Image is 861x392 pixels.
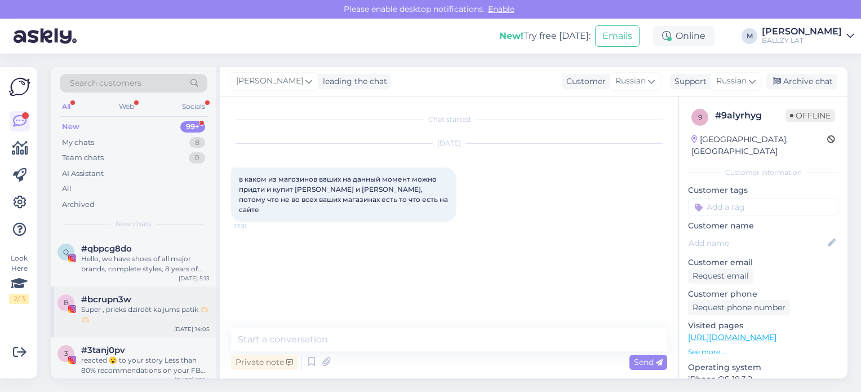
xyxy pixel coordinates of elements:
[62,183,72,195] div: All
[688,362,838,373] p: Operating system
[688,168,838,178] div: Customer information
[174,325,210,333] div: [DATE] 14:05
[81,305,210,325] div: Super , prieks dzirdēt ka jums patik 🫶🏻🫶🏻
[62,137,94,148] div: My chats
[81,254,210,274] div: Hello, we have shoes of all major brands, complete styles, 8 years of professional experience, we...
[116,219,152,229] span: New chats
[762,36,842,45] div: BALLZY LAT
[64,298,69,307] span: b
[715,109,785,122] div: # 9alyrhyg
[688,199,838,215] input: Add a tag
[70,77,141,89] span: Search customers
[81,355,210,376] div: reacted 😮 to your story Less than 80% recommendations on your FB page? 🚨 Bad reviews are killing ...
[81,294,131,305] span: #bcrupn3w
[615,75,646,87] span: Russian
[688,288,838,300] p: Customer phone
[236,75,303,87] span: [PERSON_NAME]
[180,99,207,114] div: Socials
[231,114,667,125] div: Chat started
[634,357,663,367] span: Send
[81,244,132,254] span: #qbpcg8do
[762,27,842,36] div: [PERSON_NAME]
[562,76,606,87] div: Customer
[9,294,29,304] div: 2 / 3
[117,99,136,114] div: Web
[179,274,210,283] div: [DATE] 5:13
[688,373,838,385] p: iPhone OS 18.3.2
[716,75,747,87] span: Russian
[189,137,205,148] div: 8
[231,138,667,148] div: [DATE]
[670,76,707,87] div: Support
[9,253,29,304] div: Look Here
[688,220,838,232] p: Customer name
[62,121,79,133] div: New
[691,134,827,157] div: [GEOGRAPHIC_DATA], [GEOGRAPHIC_DATA]
[318,76,387,87] div: leading the chat
[688,320,838,332] p: Visited pages
[63,248,69,256] span: q
[653,26,714,46] div: Online
[175,376,210,384] div: [DATE] 23:14
[688,300,790,315] div: Request phone number
[62,152,104,164] div: Team chats
[698,113,702,121] span: 9
[485,4,518,14] span: Enable
[688,257,838,268] p: Customer email
[234,222,277,231] span: 17:31
[9,76,30,98] img: Askly Logo
[766,74,837,89] div: Archive chat
[62,199,95,210] div: Archived
[688,332,776,342] a: [URL][DOMAIN_NAME]
[239,175,450,214] span: в каком из магозинов ваших на данный момент можно придти и купит [PERSON_NAME] и [PERSON_NAME], п...
[64,349,68,358] span: 3
[189,152,205,164] div: 0
[688,184,838,196] p: Customer tags
[62,168,104,179] div: AI Assistant
[60,99,73,114] div: All
[689,237,826,249] input: Add name
[688,268,753,284] div: Request email
[785,109,835,122] span: Offline
[180,121,205,133] div: 99+
[742,28,757,44] div: M
[762,27,854,45] a: [PERSON_NAME]BALLZY LAT
[231,355,298,370] div: Private note
[595,25,640,47] button: Emails
[499,29,591,43] div: Try free [DATE]:
[499,30,523,41] b: New!
[81,345,125,355] span: #3tanj0pv
[688,347,838,357] p: See more ...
